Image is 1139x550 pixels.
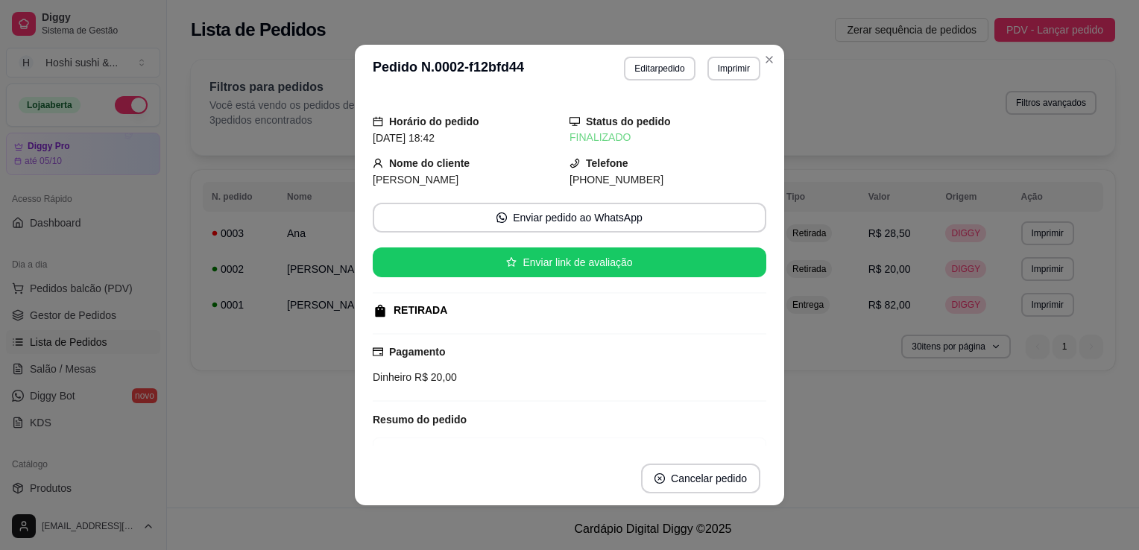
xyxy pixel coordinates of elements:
span: close-circle [654,473,665,484]
strong: Pagamento [389,346,445,358]
strong: Nome do cliente [389,157,470,169]
button: Close [757,48,781,72]
span: R$ 20,00 [411,371,457,383]
strong: Horário do pedido [389,116,479,127]
span: desktop [569,116,580,127]
button: close-circleCancelar pedido [641,464,760,493]
button: Imprimir [707,57,760,80]
span: [PERSON_NAME] [373,174,458,186]
span: credit-card [373,347,383,357]
strong: Resumo do pedido [373,414,467,426]
span: [DATE] 18:42 [373,132,435,144]
span: [PHONE_NUMBER] [569,174,663,186]
span: star [506,257,517,268]
span: user [373,158,383,168]
button: starEnviar link de avaliação [373,247,766,277]
button: Editarpedido [624,57,695,80]
div: 22 peças de Carioca de kani [379,444,717,462]
h3: Pedido N. 0002-f12bfd44 [373,57,524,80]
span: whats-app [496,212,507,223]
span: phone [569,158,580,168]
strong: Telefone [586,157,628,169]
span: calendar [373,116,383,127]
div: RETIRADA [394,303,447,318]
span: Dinheiro [373,371,411,383]
strong: Status do pedido [586,116,671,127]
div: FINALIZADO [569,130,766,145]
button: whats-appEnviar pedido ao WhatsApp [373,203,766,233]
